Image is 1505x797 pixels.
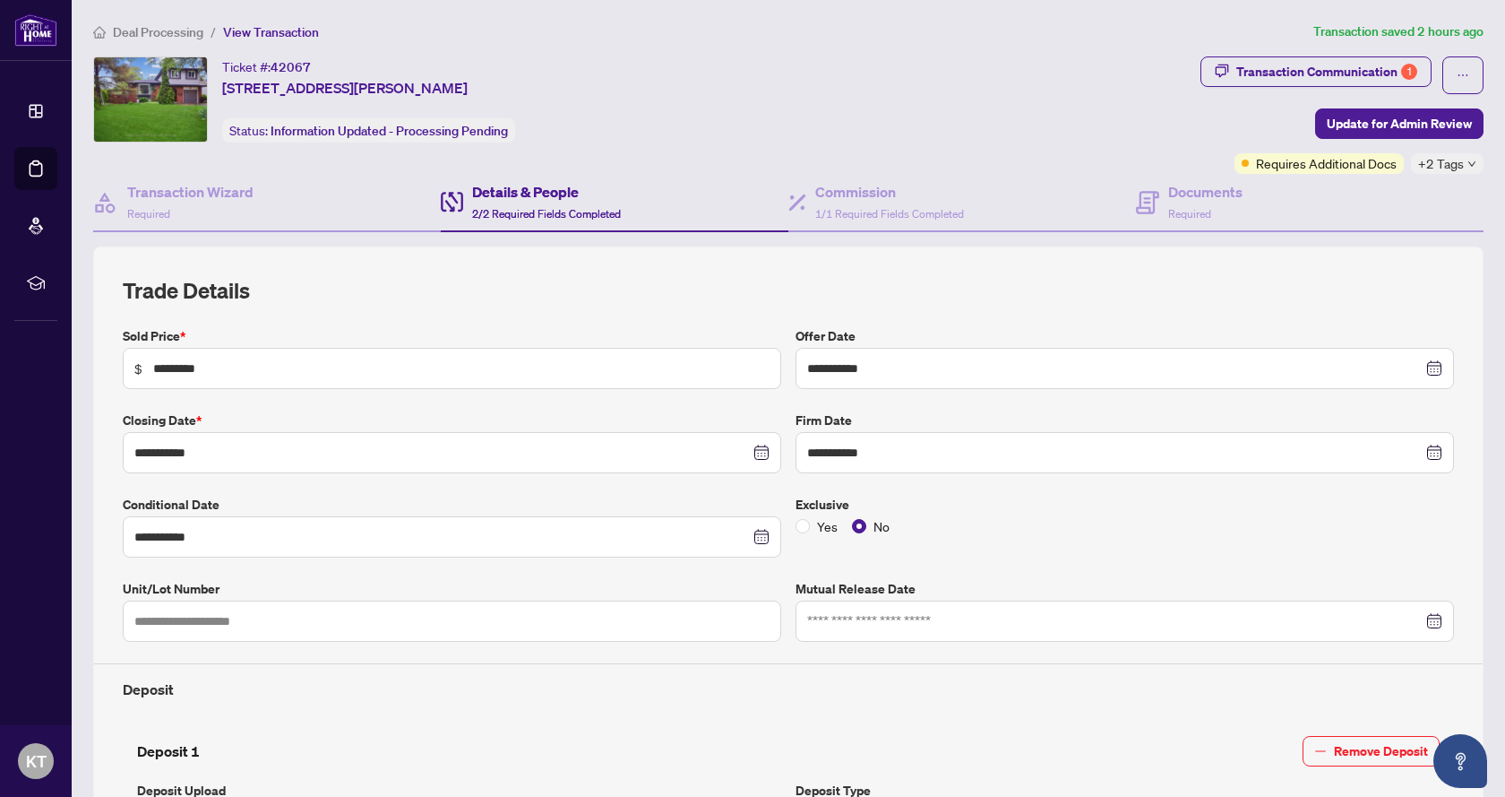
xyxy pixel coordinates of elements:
[222,56,311,77] div: Ticket #:
[1315,108,1483,139] button: Update for Admin Review
[123,679,1454,700] h4: Deposit
[123,579,781,599] label: Unit/Lot Number
[795,579,1454,599] label: Mutual Release Date
[1200,56,1432,87] button: Transaction Communication1
[127,207,170,221] span: Required
[223,24,319,40] span: View Transaction
[1457,69,1469,82] span: ellipsis
[1418,153,1464,174] span: +2 Tags
[211,22,216,42] li: /
[222,77,468,99] span: [STREET_ADDRESS][PERSON_NAME]
[1256,153,1397,173] span: Requires Additional Docs
[1303,736,1440,767] button: Remove Deposit
[866,516,897,536] span: No
[123,411,781,430] label: Closing Date
[1334,737,1428,766] span: Remove Deposit
[795,326,1454,346] label: Offer Date
[1236,57,1417,86] div: Transaction Communication
[26,749,47,774] span: KT
[795,495,1454,515] label: Exclusive
[1467,160,1476,169] span: down
[1313,22,1483,42] article: Transaction saved 2 hours ago
[127,181,254,203] h4: Transaction Wizard
[815,181,964,203] h4: Commission
[472,207,621,221] span: 2/2 Required Fields Completed
[271,59,311,75] span: 42067
[113,24,203,40] span: Deal Processing
[94,57,207,142] img: IMG-W12178822_1.jpg
[222,118,515,143] div: Status:
[123,495,781,515] label: Conditional Date
[1168,181,1243,203] h4: Documents
[815,207,964,221] span: 1/1 Required Fields Completed
[1433,734,1487,788] button: Open asap
[810,516,845,536] span: Yes
[14,13,57,47] img: logo
[472,181,621,203] h4: Details & People
[134,359,142,378] span: $
[1327,109,1472,138] span: Update for Admin Review
[123,276,1454,305] h2: Trade Details
[137,741,200,762] h4: Deposit 1
[795,411,1454,430] label: Firm Date
[123,326,781,346] label: Sold Price
[93,26,106,39] span: home
[1168,207,1211,221] span: Required
[271,123,508,139] span: Information Updated - Processing Pending
[1314,745,1327,758] span: minus
[1401,64,1417,80] div: 1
